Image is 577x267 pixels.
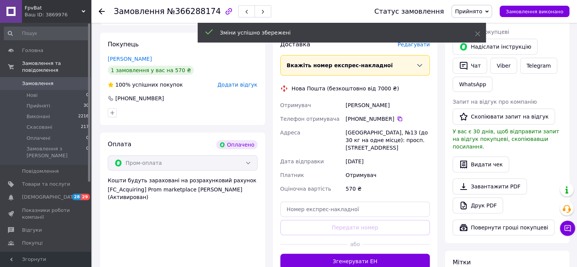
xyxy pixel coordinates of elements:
[99,8,105,15] div: Повернутися назад
[86,145,89,159] span: 0
[220,29,456,36] div: Зміни успішно збережені
[78,113,89,120] span: 2216
[27,145,86,159] span: Замовлення з [PERSON_NAME]
[453,197,503,213] a: Друк PDF
[280,158,324,164] span: Дата відправки
[22,240,42,246] span: Покупці
[453,109,555,125] button: Скопіювати запит на відгук
[27,113,50,120] span: Виконані
[374,8,444,15] div: Статус замовлення
[500,6,569,17] button: Замовлення виконано
[167,7,221,16] span: №366288174
[22,60,91,74] span: Замовлення та повідомлення
[346,115,430,123] div: [PHONE_NUMBER]
[453,99,537,105] span: Запит на відгук про компанію
[25,5,82,11] span: FpvBat
[83,103,89,109] span: 30
[280,186,331,192] span: Оціночна вартість
[347,240,362,248] span: або
[453,156,509,172] button: Видати чек
[115,82,130,88] span: 100%
[216,140,257,149] div: Оплачено
[217,82,257,88] span: Додати відгук
[453,39,538,55] button: Надіслати інструкцію
[22,168,59,175] span: Повідомлення
[506,9,563,14] span: Замовлення виконано
[453,259,471,266] span: Мітки
[280,202,430,217] input: Номер експрес-накладної
[280,102,311,108] span: Отримувач
[453,58,487,74] button: Чат
[72,194,81,200] span: 28
[280,130,300,136] span: Адреса
[114,7,165,16] span: Замовлення
[27,135,50,142] span: Оплачені
[344,155,431,168] div: [DATE]
[27,124,52,131] span: Скасовані
[520,58,557,74] a: Telegram
[27,92,38,99] span: Нові
[86,92,89,99] span: 0
[490,58,517,74] a: Viber
[453,220,555,235] button: Повернути гроші покупцеві
[81,124,89,131] span: 217
[22,47,43,54] span: Головна
[108,141,131,148] span: Оплата
[4,27,90,40] input: Пошук
[344,126,431,155] div: [GEOGRAPHIC_DATA], №13 (до 30 кг на одне місце): просп. [STREET_ADDRESS]
[560,221,575,236] button: Чат з покупцем
[108,186,258,201] div: [FC_Acquiring] Prom marketplace [PERSON_NAME] (Активирован)
[344,168,431,182] div: Отримувач
[455,8,482,14] span: Прийнято
[398,41,430,47] span: Редагувати
[25,11,91,18] div: Ваш ID: 3869976
[108,81,183,88] div: успішних покупок
[22,181,70,188] span: Товари та послуги
[27,103,50,109] span: Прийняті
[22,207,70,221] span: Показники роботи компанії
[108,66,194,75] div: 1 замовлення у вас на 570 ₴
[108,56,152,62] a: [PERSON_NAME]
[287,62,393,68] span: Вкажіть номер експрес-накладної
[115,95,165,102] div: [PHONE_NUMBER]
[453,77,492,92] a: WhatsApp
[344,182,431,196] div: 570 ₴
[81,194,90,200] span: 29
[22,227,42,234] span: Відгуки
[22,194,78,201] span: [DEMOGRAPHIC_DATA]
[108,41,139,48] span: Покупець
[280,172,304,178] span: Платник
[22,80,53,87] span: Замовлення
[344,98,431,112] div: [PERSON_NAME]
[280,41,310,48] span: Доставка
[280,116,340,122] span: Телефон отримувача
[453,128,559,150] span: У вас є 30 днів, щоб відправити запит на відгук покупцеві, скопіювавши посилання.
[453,179,527,194] a: Завантажити PDF
[290,85,401,92] div: Нова Пошта (безкоштовно від 7000 ₴)
[108,177,258,201] div: Кошти будуть зараховані на розрахунковий рахунок
[86,135,89,142] span: 0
